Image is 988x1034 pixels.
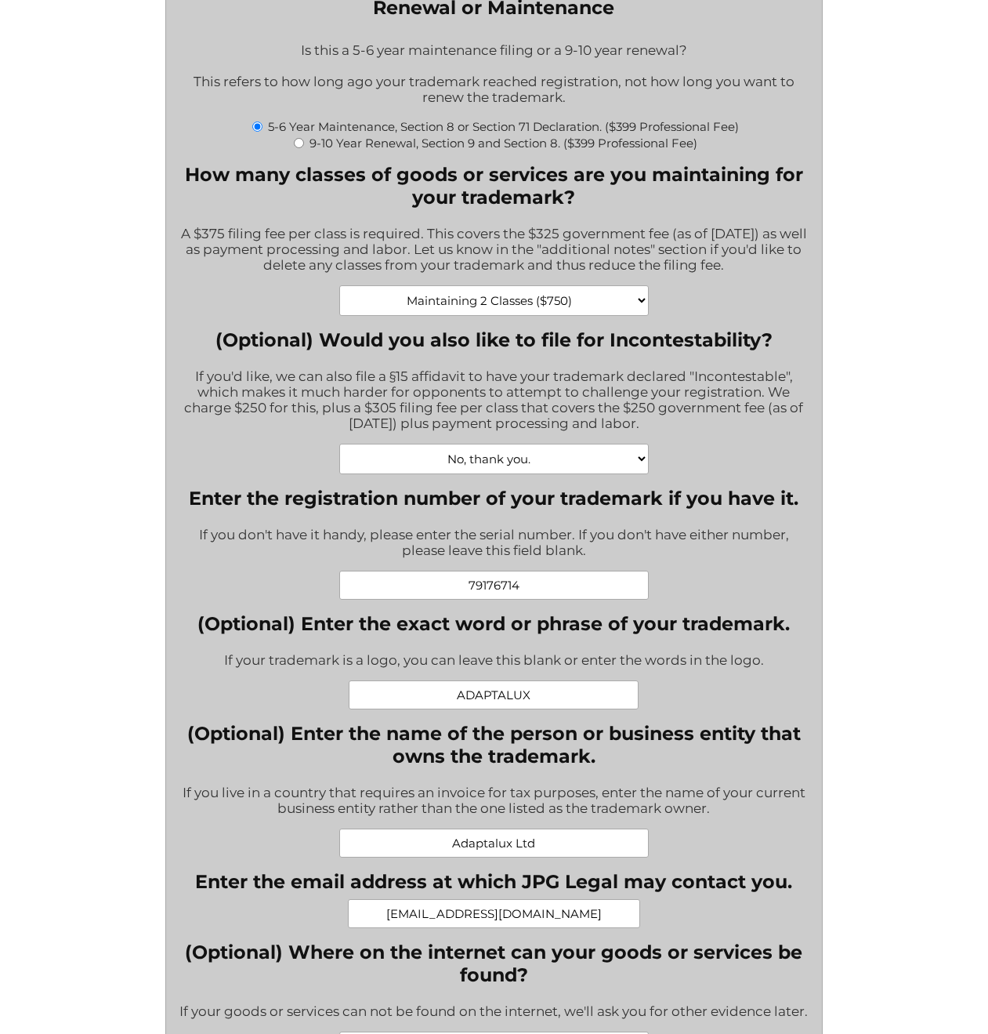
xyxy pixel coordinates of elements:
[309,136,697,151] label: 9-10 Year Renewal, Section 9 and Section 8. ($399 Professional Fee)
[178,328,811,351] label: (Optional) Would you also like to file for Incontestability?
[178,941,811,986] label: (Optional) Where on the internet can your goods or services be found?
[197,642,790,680] div: If your trademark is a logo, you can leave this blank or enter the words in the logo.
[178,722,811,767] label: (Optional) Enter the name of the person or business entity that owns the trademark.
[178,163,811,209] label: How many classes of goods or services are you maintaining for your trademark?
[178,32,811,118] div: Is this a 5-6 year maintenance filing or a 9-10 year renewal? This refers to how long ago your tr...
[178,216,811,285] div: A $375 filing fee per class is required. This covers the $325 government fee (as of [DATE]) as we...
[178,993,811,1032] div: If your goods or services can not be found on the internet, we'll ask you for other evidence later.
[178,358,811,444] div: If you'd like, we can also file a §15 affidavit to have your trademark declared "Incontestable", ...
[197,612,790,635] label: (Optional) Enter the exact word or phrase of your trademark.
[195,870,792,893] label: Enter the email address at which JPG Legal may contact you.
[268,119,739,134] label: 5-6 Year Maintenance, Section 8 or Section 71 Declaration. ($399 Professional Fee)
[178,775,811,829] div: If you live in a country that requires an invoice for tax purposes, enter the name of your curren...
[178,517,811,571] div: If you don't have it handy, please enter the serial number. If you don't have either number, plea...
[178,487,811,510] label: Enter the registration number of your trademark if you have it.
